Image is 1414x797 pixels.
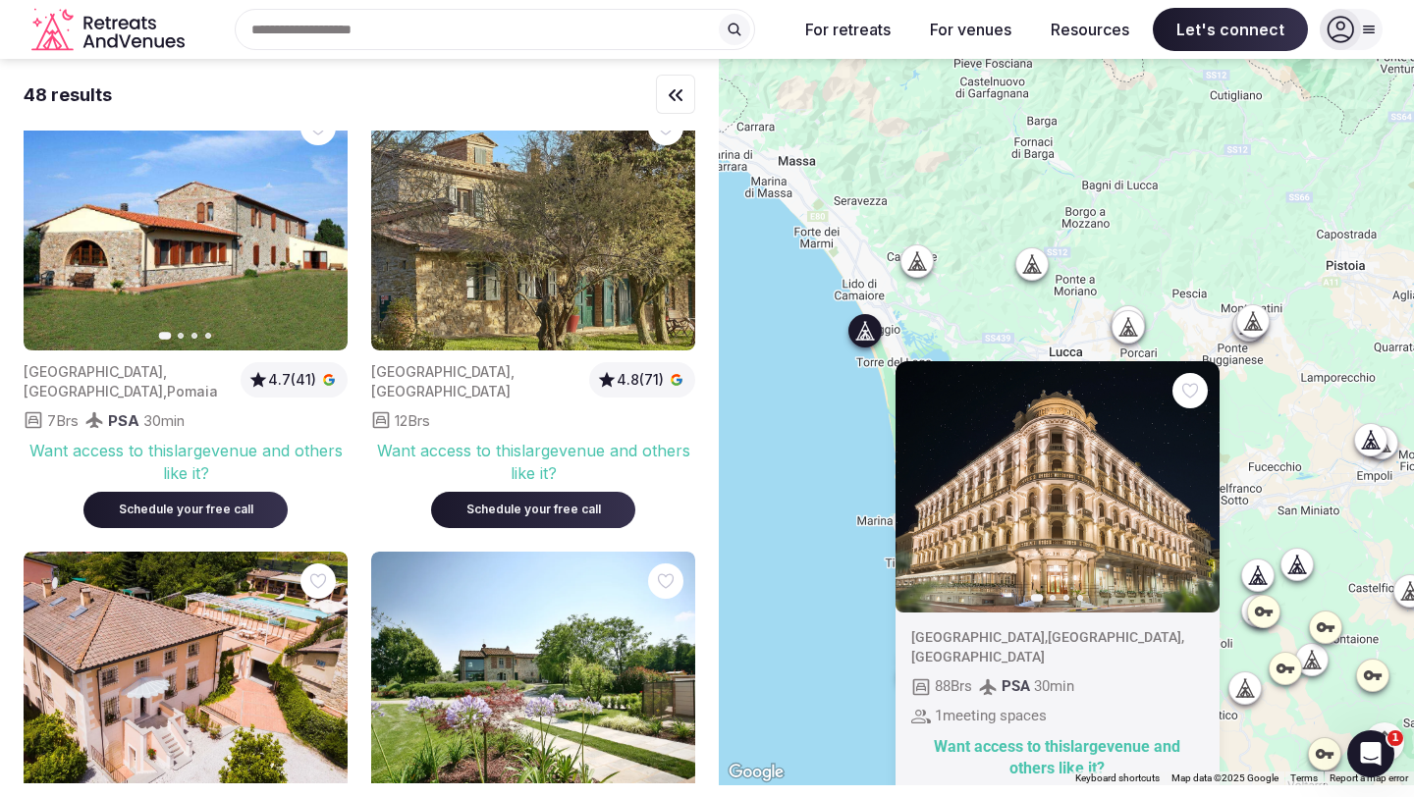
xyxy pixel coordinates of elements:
[1330,772,1408,783] a: Report a map error
[143,410,185,431] span: 30 min
[371,98,695,350] img: Featured image for venue
[248,370,340,390] button: 4.7(41)
[1290,772,1318,783] a: Terms (opens in new tab)
[178,333,184,339] button: Go to slide 2
[1181,629,1184,645] span: ,
[395,410,430,431] span: 12 Brs
[1063,595,1069,601] button: Go to slide 3
[431,498,635,517] a: Schedule your free call
[724,760,789,785] img: Google
[1347,730,1394,777] iframe: Intercom live chat
[511,363,515,380] span: ,
[789,8,906,51] button: For retreats
[1387,730,1403,746] span: 1
[24,82,112,107] div: 48 results
[268,370,316,390] span: 4.7 (41)
[1077,595,1083,601] button: Go to slide 4
[167,383,218,399] span: Pomaia
[1365,722,1404,762] button: Map camera controls
[1035,8,1145,51] button: Resources
[47,410,79,431] span: 7 Brs
[1048,629,1181,645] span: [GEOGRAPHIC_DATA]
[911,649,1045,664] span: [GEOGRAPHIC_DATA]
[1045,629,1048,645] span: ,
[24,363,163,380] span: [GEOGRAPHIC_DATA]
[163,383,167,399] span: ,
[371,440,695,484] div: Want access to this large venue and others like it?
[31,8,189,52] a: Visit the homepage
[1171,772,1278,783] span: Map data ©2025 Google
[935,676,972,697] span: 88 Brs
[191,333,197,339] button: Go to slide 3
[108,411,139,430] span: PSA
[371,363,511,380] span: [GEOGRAPHIC_DATA]
[24,98,348,350] img: Featured image for venue
[371,383,511,399] span: [GEOGRAPHIC_DATA]
[911,736,1204,780] div: Want access to this large venue and others like it?
[617,370,664,390] span: 4.8 (71)
[896,361,1220,613] img: Featured image for venue
[914,8,1027,51] button: For venues
[107,502,264,518] div: Schedule your free call
[24,440,348,484] div: Want access to this large venue and others like it?
[1050,595,1056,601] button: Go to slide 2
[159,332,172,340] button: Go to slide 1
[1034,676,1074,697] span: 30 min
[724,760,789,785] a: Open this area in Google Maps (opens a new window)
[163,363,167,380] span: ,
[1002,677,1030,695] span: PSA
[24,383,163,399] span: [GEOGRAPHIC_DATA]
[597,370,687,390] button: 4.8(71)
[1153,8,1308,51] span: Let's connect
[205,333,211,339] button: Go to slide 4
[455,502,612,518] div: Schedule your free call
[1030,595,1043,603] button: Go to slide 1
[935,706,1047,726] span: 1 meeting spaces
[31,8,189,52] svg: Retreats and Venues company logo
[83,498,288,517] a: Schedule your free call
[1075,771,1160,785] button: Keyboard shortcuts
[911,629,1045,645] span: [GEOGRAPHIC_DATA]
